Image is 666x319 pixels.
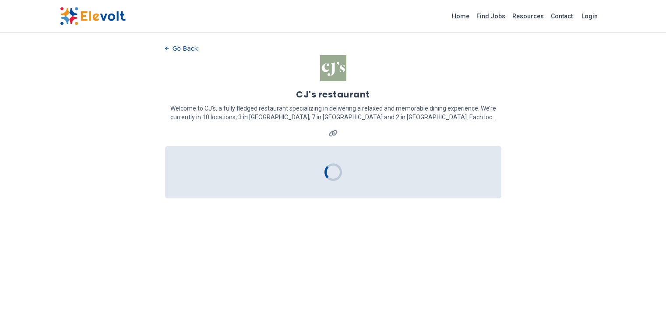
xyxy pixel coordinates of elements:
[515,42,624,304] iframe: Advertisement
[448,9,473,23] a: Home
[60,42,169,304] iframe: Advertisement
[60,7,126,25] img: Elevolt
[509,9,547,23] a: Resources
[547,9,576,23] a: Contact
[576,7,603,25] a: Login
[473,9,509,23] a: Find Jobs
[320,55,346,81] img: CJ's restaurant
[296,88,370,101] h1: CJ's restaurant
[165,104,501,121] p: Welcome to CJ's, a fully fledged restaurant specializing in delivering a relaxed and memorable di...
[324,163,343,182] div: Loading...
[165,42,198,55] button: Go Back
